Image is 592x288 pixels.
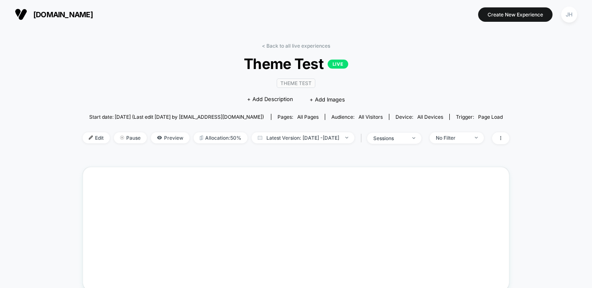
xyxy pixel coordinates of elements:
span: Device: [389,114,449,120]
span: all pages [297,114,319,120]
span: Theme Test [277,78,315,88]
img: end [120,136,124,140]
img: rebalance [200,136,203,140]
img: Visually logo [15,8,27,21]
span: Latest Version: [DATE] - [DATE] [252,132,354,143]
span: All Visitors [358,114,383,120]
button: JH [559,6,580,23]
div: Audience: [331,114,383,120]
span: [DOMAIN_NAME] [33,10,93,19]
span: + Add Images [310,96,345,103]
div: sessions [373,135,406,141]
div: Pages: [277,114,319,120]
img: end [345,137,348,138]
img: end [412,137,415,139]
span: Edit [83,132,110,143]
p: LIVE [328,60,348,69]
span: | [358,132,367,144]
span: Allocation: 50% [194,132,247,143]
div: No Filter [436,135,469,141]
span: Preview [151,132,190,143]
span: Page Load [478,114,503,120]
img: end [475,137,478,138]
span: Pause [114,132,147,143]
button: Create New Experience [478,7,553,22]
div: Trigger: [456,114,503,120]
a: < Back to all live experiences [262,43,330,49]
div: JH [561,7,577,23]
img: calendar [258,136,262,140]
span: Start date: [DATE] (Last edit [DATE] by [EMAIL_ADDRESS][DOMAIN_NAME]) [89,114,264,120]
span: + Add Description [247,95,293,104]
img: edit [89,136,93,140]
span: all devices [417,114,443,120]
span: Theme Test [104,55,488,72]
button: [DOMAIN_NAME] [12,8,95,21]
